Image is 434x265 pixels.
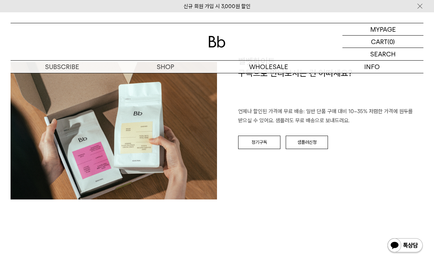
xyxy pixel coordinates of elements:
p: CART [371,36,387,48]
a: SHOP [114,61,217,73]
a: SUBSCRIBE [11,61,114,73]
img: c5c329453f1186b4866a93014d588b8e_112110.jpg [11,62,217,199]
p: SEARCH [370,48,396,60]
p: 언제나 할인된 가격에 무료 배송: 일반 단품 구매 대비 10~35% 저렴한 가격에 원두를 받으실 수 있어요. 샘플러도 무료 배송으로 보내드려요. [238,107,423,125]
img: 로고 [209,36,225,48]
p: INFO [320,61,423,73]
h1: 벨벳화이트, 구독으로 만나보시는 건 어떠세요? [238,55,423,107]
p: (0) [387,36,395,48]
p: WHOLESALE [217,61,320,73]
p: MYPAGE [370,23,396,35]
a: MYPAGE [342,23,423,36]
a: 신규 회원 가입 시 3,000원 할인 [184,3,250,10]
img: 카카오톡 채널 1:1 채팅 버튼 [387,238,423,254]
a: 샘플러신청 [286,136,328,149]
a: 정기구독 [238,136,280,149]
a: CART (0) [342,36,423,48]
